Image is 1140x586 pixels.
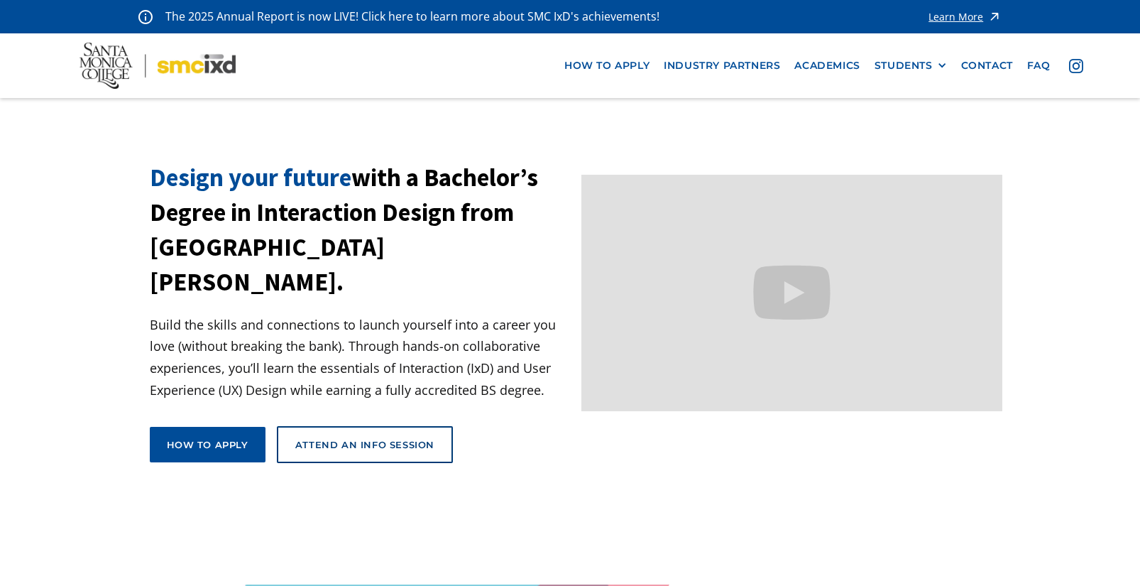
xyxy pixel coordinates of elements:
[80,43,235,88] img: Santa Monica College - SMC IxD logo
[954,53,1020,79] a: contact
[787,53,867,79] a: Academics
[150,161,571,300] h1: with a Bachelor’s Degree in Interaction Design from [GEOGRAPHIC_DATA][PERSON_NAME].
[165,7,661,26] p: The 2025 Annual Report is now LIVE! Click here to learn more about SMC IxD's achievements!
[1069,59,1083,73] img: icon - instagram
[657,53,787,79] a: industry partners
[875,60,947,72] div: STUDENTS
[1020,53,1058,79] a: faq
[150,314,571,401] p: Build the skills and connections to launch yourself into a career you love (without breaking the ...
[557,53,657,79] a: how to apply
[295,438,434,451] div: Attend an Info Session
[928,12,983,22] div: Learn More
[987,7,1002,26] img: icon - arrow - alert
[581,175,1002,411] iframe: Design your future with a Bachelor's Degree in Interaction Design from Santa Monica College
[138,9,153,24] img: icon - information - alert
[928,7,1002,26] a: Learn More
[167,438,248,451] div: How to apply
[277,426,453,463] a: Attend an Info Session
[150,162,351,193] span: Design your future
[875,60,933,72] div: STUDENTS
[150,427,265,462] a: How to apply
